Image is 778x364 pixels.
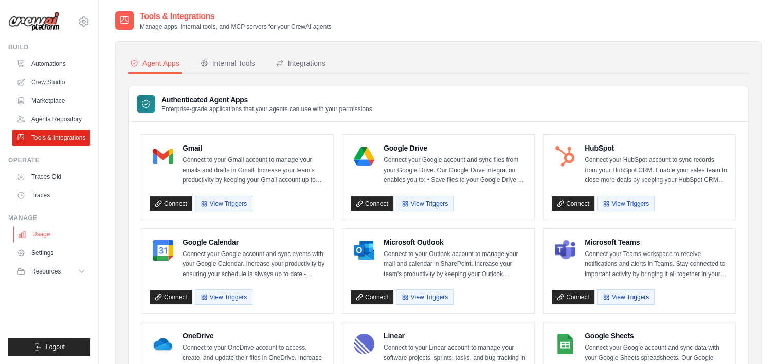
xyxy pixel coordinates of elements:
[12,56,90,72] a: Automations
[183,155,325,186] p: Connect to your Gmail account to manage your emails and drafts in Gmail. Increase your team’s pro...
[12,245,90,261] a: Settings
[552,196,594,211] a: Connect
[585,331,727,341] h4: Google Sheets
[276,58,325,68] div: Integrations
[552,290,594,304] a: Connect
[150,196,192,211] a: Connect
[555,240,575,261] img: Microsoft Teams Logo
[8,12,60,32] img: Logo
[150,290,192,304] a: Connect
[183,249,325,280] p: Connect your Google account and sync events with your Google Calendar. Increase your productivity...
[597,289,655,305] button: View Triggers
[384,249,526,280] p: Connect to your Outlook account to manage your mail and calendar in SharePoint. Increase your tea...
[46,343,65,351] span: Logout
[8,43,90,51] div: Build
[12,74,90,90] a: Crew Studio
[384,155,526,186] p: Connect your Google account and sync files from your Google Drive. Our Google Drive integration e...
[274,54,328,74] button: Integrations
[161,95,372,105] h3: Authenticated Agent Apps
[140,10,332,23] h2: Tools & Integrations
[195,289,252,305] button: View Triggers
[128,54,182,74] button: Agent Apps
[183,237,325,247] h4: Google Calendar
[12,263,90,280] button: Resources
[585,155,727,186] p: Connect your HubSpot account to sync records from your HubSpot CRM. Enable your sales team to clo...
[183,143,325,153] h4: Gmail
[585,237,727,247] h4: Microsoft Teams
[153,146,173,167] img: Gmail Logo
[12,130,90,146] a: Tools & Integrations
[13,226,91,243] a: Usage
[140,23,332,31] p: Manage apps, internal tools, and MCP servers for your CrewAI agents
[8,214,90,222] div: Manage
[351,196,393,211] a: Connect
[384,331,526,341] h4: Linear
[351,290,393,304] a: Connect
[597,196,655,211] button: View Triggers
[585,143,727,153] h4: HubSpot
[153,334,173,354] img: OneDrive Logo
[12,169,90,185] a: Traces Old
[153,240,173,261] img: Google Calendar Logo
[195,196,252,211] button: View Triggers
[12,111,90,128] a: Agents Repository
[384,143,526,153] h4: Google Drive
[354,240,374,261] img: Microsoft Outlook Logo
[354,334,374,354] img: Linear Logo
[384,237,526,247] h4: Microsoft Outlook
[200,58,255,68] div: Internal Tools
[183,331,325,341] h4: OneDrive
[12,187,90,204] a: Traces
[198,54,257,74] button: Internal Tools
[585,249,727,280] p: Connect your Teams workspace to receive notifications and alerts in Teams. Stay connected to impo...
[161,105,372,113] p: Enterprise-grade applications that your agents can use with your permissions
[555,334,575,354] img: Google Sheets Logo
[555,146,575,167] img: HubSpot Logo
[8,156,90,165] div: Operate
[12,93,90,109] a: Marketplace
[396,289,454,305] button: View Triggers
[130,58,179,68] div: Agent Apps
[8,338,90,356] button: Logout
[396,196,454,211] button: View Triggers
[31,267,61,276] span: Resources
[354,146,374,167] img: Google Drive Logo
